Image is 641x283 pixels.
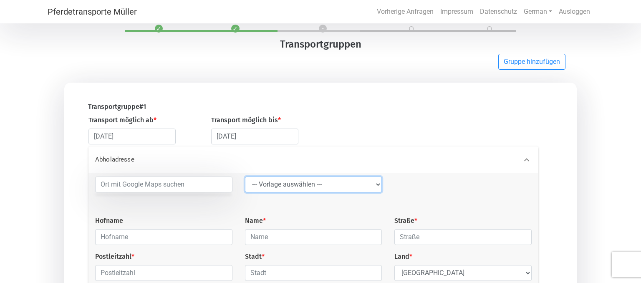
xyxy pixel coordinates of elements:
label: Transportgruppe # 1 [88,102,146,112]
input: Hofname [95,229,232,245]
a: Ausloggen [555,3,593,20]
label: Transport möglich ab [88,115,156,125]
label: Land [394,252,412,262]
input: Straße [394,229,532,245]
a: Vorherige Anfragen [373,3,437,20]
label: Stadt [245,252,265,262]
a: German [520,3,555,20]
label: Hofname [95,216,123,226]
label: Name [245,216,266,226]
input: Datum auswählen [211,129,298,144]
input: Postleitzahl [95,265,232,281]
input: Stadt [245,265,382,281]
label: Postleitzahl [95,252,134,262]
input: Name [245,229,382,245]
a: Impressum [437,3,477,20]
a: Pferdetransporte Müller [48,3,137,20]
input: Ort mit Google Maps suchen [95,177,232,192]
div: Abholadresse [88,147,538,173]
label: Transport möglich bis [211,115,281,125]
button: Gruppe hinzufügen [498,54,565,70]
p: Abholadresse [95,155,293,164]
input: Datum auswählen [88,129,176,144]
a: Datenschutz [477,3,520,20]
label: Straße [394,216,417,226]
